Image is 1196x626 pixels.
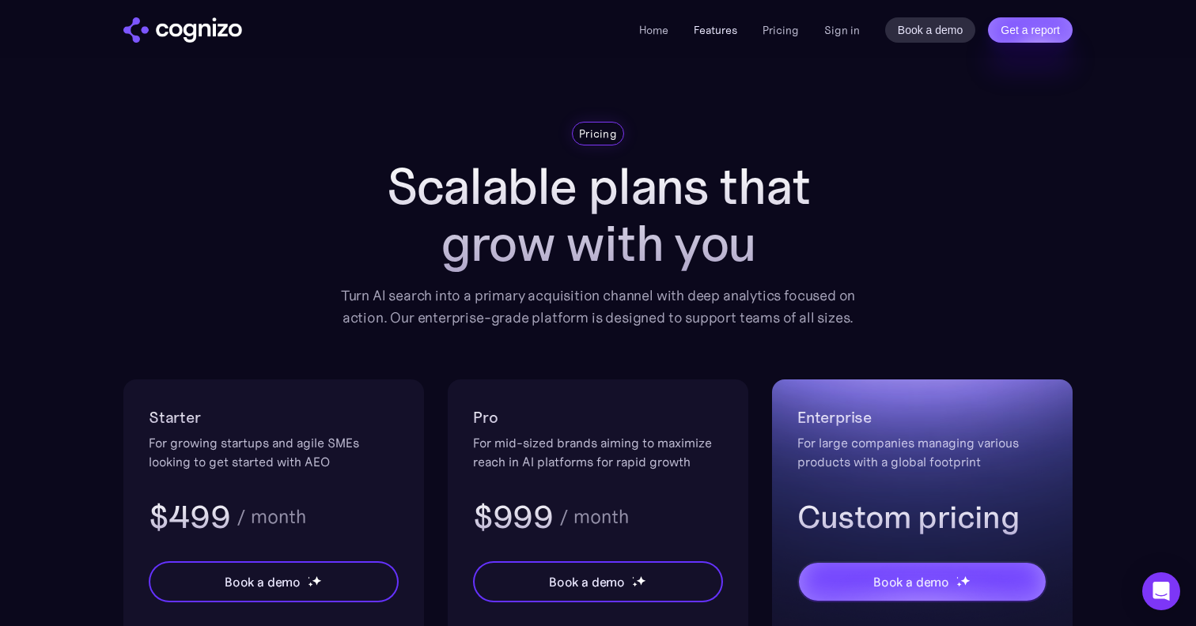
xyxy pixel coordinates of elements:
h2: Pro [473,405,723,430]
h3: Custom pricing [797,496,1047,537]
div: For mid-sized brands aiming to maximize reach in AI platforms for rapid growth [473,433,723,471]
a: Features [694,23,737,37]
a: Get a report [988,17,1073,43]
div: / month [559,507,629,526]
a: home [123,17,242,43]
img: star [636,575,646,586]
img: star [308,576,310,579]
a: Home [639,23,668,37]
div: Turn AI search into a primary acquisition channel with deep analytics focused on action. Our ente... [329,285,867,329]
img: star [956,576,959,579]
div: Open Intercom Messenger [1142,572,1180,610]
a: Book a demostarstarstar [149,561,399,602]
a: Sign in [824,21,860,40]
h3: $499 [149,496,230,537]
h2: Starter [149,405,399,430]
img: star [960,575,971,586]
div: Book a demo [873,572,949,591]
a: Book a demo [885,17,976,43]
div: Book a demo [225,572,301,591]
img: star [308,582,313,587]
div: For large companies managing various products with a global footprint [797,433,1047,471]
h2: Enterprise [797,405,1047,430]
h3: $999 [473,496,553,537]
a: Book a demostarstarstar [473,561,723,602]
div: For growing startups and agile SMEs looking to get started with AEO [149,433,399,471]
img: cognizo logo [123,17,242,43]
a: Book a demostarstarstar [797,561,1047,602]
div: Book a demo [549,572,625,591]
img: star [312,575,322,586]
div: / month [237,507,306,526]
a: Pricing [763,23,799,37]
img: star [632,576,634,579]
img: star [632,582,638,587]
h1: Scalable plans that grow with you [329,158,867,272]
img: star [956,582,962,587]
div: Pricing [579,126,617,141]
